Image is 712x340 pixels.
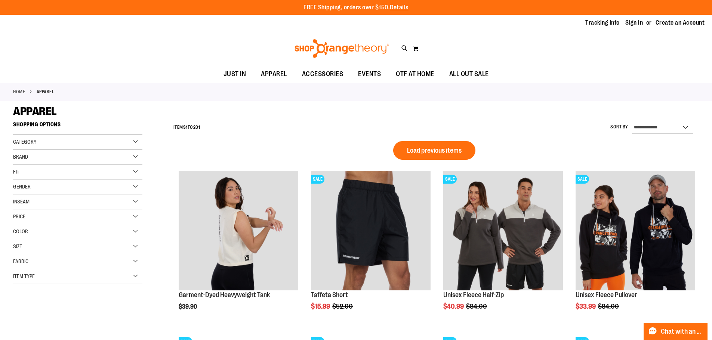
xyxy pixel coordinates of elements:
[13,199,30,205] span: Inseam
[13,228,28,234] span: Color
[179,291,270,299] a: Garment-Dyed Heavyweight Tank
[625,19,643,27] a: Sign In
[13,118,142,135] strong: Shopping Options
[173,122,200,133] h2: Items to
[13,139,36,145] span: Category
[179,171,298,290] img: Garment-Dyed Heavyweight Tank
[443,175,457,184] span: SALE
[13,184,31,190] span: Gender
[576,171,695,291] a: Product image for Unisex Fleece PulloverSALE
[393,141,475,160] button: Load previous items
[13,243,22,249] span: Size
[193,125,200,130] span: 201
[13,154,28,160] span: Brand
[610,124,628,130] label: Sort By
[443,303,465,310] span: $40.99
[396,66,434,82] span: OTF AT HOME
[13,88,25,95] a: Home
[576,291,637,299] a: Unisex Fleece Pullover
[224,66,246,82] span: JUST IN
[311,175,324,184] span: SALE
[585,19,620,27] a: Tracking Info
[576,303,597,310] span: $33.99
[307,167,434,329] div: product
[407,147,462,154] span: Load previous items
[576,171,695,290] img: Product image for Unisex Fleece Pullover
[311,291,348,299] a: Taffeta Short
[576,175,589,184] span: SALE
[311,171,431,290] img: Product image for Taffeta Short
[661,328,703,335] span: Chat with an Expert
[449,66,489,82] span: ALL OUT SALE
[13,105,57,118] span: APPAREL
[656,19,705,27] a: Create an Account
[13,213,25,219] span: Price
[443,171,563,291] a: Product image for Unisex Fleece Half ZipSALE
[179,171,298,291] a: Garment-Dyed Heavyweight Tank
[466,303,488,310] span: $84.00
[644,323,708,340] button: Chat with an Expert
[175,167,302,329] div: product
[598,303,620,310] span: $84.00
[390,4,409,11] a: Details
[303,3,409,12] p: FREE Shipping, orders over $150.
[186,125,188,130] span: 1
[443,171,563,290] img: Product image for Unisex Fleece Half Zip
[179,303,198,310] span: $39.90
[13,273,35,279] span: Item Type
[13,169,19,175] span: Fit
[332,303,354,310] span: $52.00
[572,167,699,329] div: product
[37,88,55,95] strong: APPAREL
[293,39,390,58] img: Shop Orangetheory
[358,66,381,82] span: EVENTS
[443,291,504,299] a: Unisex Fleece Half-Zip
[311,171,431,291] a: Product image for Taffeta ShortSALE
[261,66,287,82] span: APPAREL
[311,303,331,310] span: $15.99
[302,66,343,82] span: ACCESSORIES
[13,258,28,264] span: Fabric
[440,167,567,329] div: product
